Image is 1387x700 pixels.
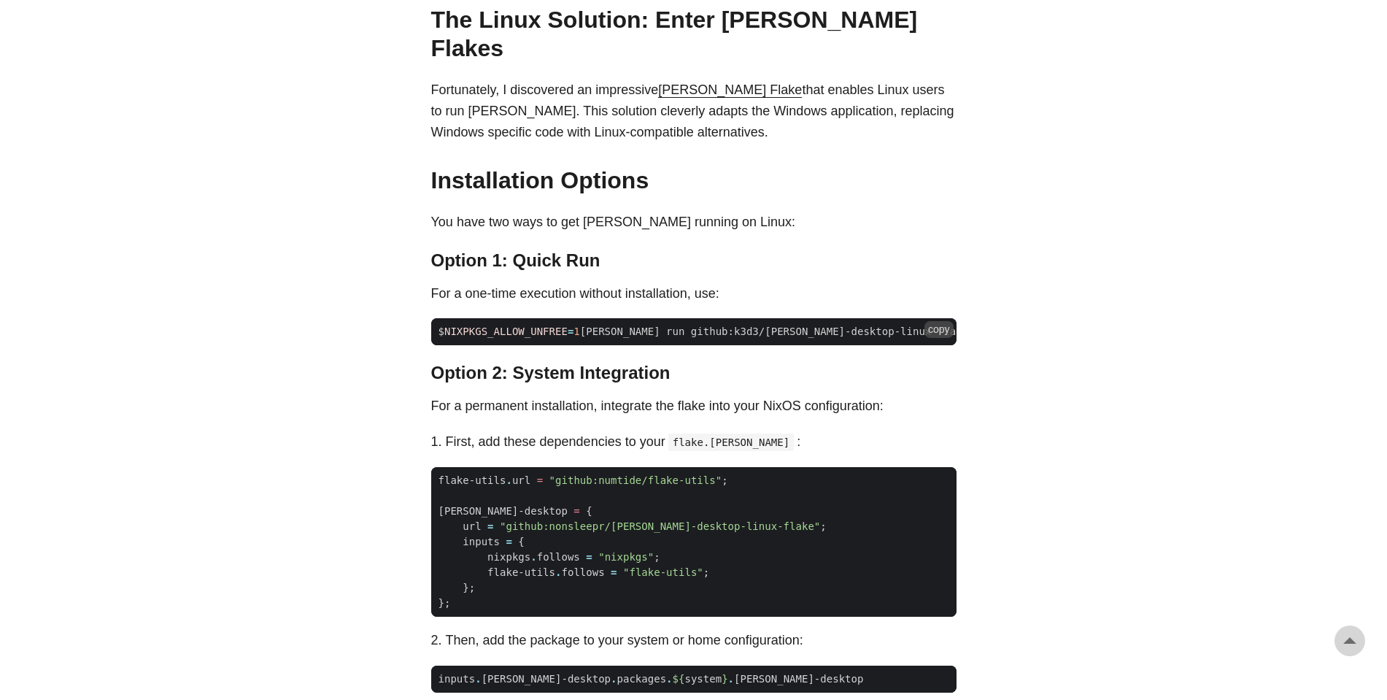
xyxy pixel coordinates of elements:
p: For a permanent installation, integrate the flake into your NixOS configuration: [431,396,957,417]
p: Fortunately, I discovered an impressive that enables Linux users to run [PERSON_NAME]. This solut... [431,80,957,142]
h3: Option 2: System Integration [431,363,957,384]
span: ; [703,566,709,578]
span: . [611,673,617,685]
span: flake-utils [438,474,506,486]
span: inputs [463,536,500,547]
h3: Option 1: Quick Run [431,250,957,272]
span: flake-utils [487,566,555,578]
button: copy [924,321,954,337]
span: [PERSON_NAME]-desktop [482,673,611,685]
span: = [537,474,543,486]
span: "github:numtide/flake-utils" [549,474,722,486]
span: } [722,673,727,685]
span: . [555,566,561,578]
span: = [487,520,493,532]
span: . [728,673,734,685]
span: NIXPKGS_ALLOW_UNFREE [444,326,568,337]
a: [PERSON_NAME] Flake [658,82,802,97]
span: "flake-utils" [623,566,703,578]
span: = [568,326,573,337]
span: inputs [438,673,476,685]
span: follows [537,551,580,563]
span: = [506,536,511,547]
span: = [586,551,592,563]
span: "github:nonsleepr/[PERSON_NAME]-desktop-linux-flake" [500,520,820,532]
li: Then, add the package to your system or home configuration: [446,630,957,651]
code: flake.[PERSON_NAME] [668,434,795,451]
span: }; [438,597,451,609]
span: = [611,566,617,578]
span: url [512,474,530,486]
a: go to top [1334,626,1365,656]
span: ; [820,520,826,532]
span: . [666,673,672,685]
span: [PERSON_NAME]-desktop [734,673,863,685]
span: nixpkgs [487,551,530,563]
span: $ [PERSON_NAME] run github:k3d3/[PERSON_NAME]-desktop-linux-flake --impure [431,324,1032,339]
span: follows [561,566,604,578]
span: 1 [573,326,579,337]
span: url [463,520,481,532]
h2: Installation Options [431,166,957,194]
span: { [518,536,524,547]
li: First, add these dependencies to your : [446,431,957,453]
span: [PERSON_NAME]-desktop [438,505,568,517]
span: "nixpkgs" [598,551,654,563]
p: For a one-time execution without installation, use: [431,283,957,304]
span: packages [617,673,667,685]
span: ; [722,474,727,486]
span: { [586,505,592,517]
span: ${ [673,673,685,685]
span: . [506,474,511,486]
span: = [573,505,579,517]
h2: The Linux Solution: Enter [PERSON_NAME] Flakes [431,6,957,62]
span: . [530,551,536,563]
span: }; [463,582,475,593]
p: You have two ways to get [PERSON_NAME] running on Linux: [431,212,957,233]
span: . [475,673,481,685]
span: system [684,673,722,685]
span: ; [654,551,660,563]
